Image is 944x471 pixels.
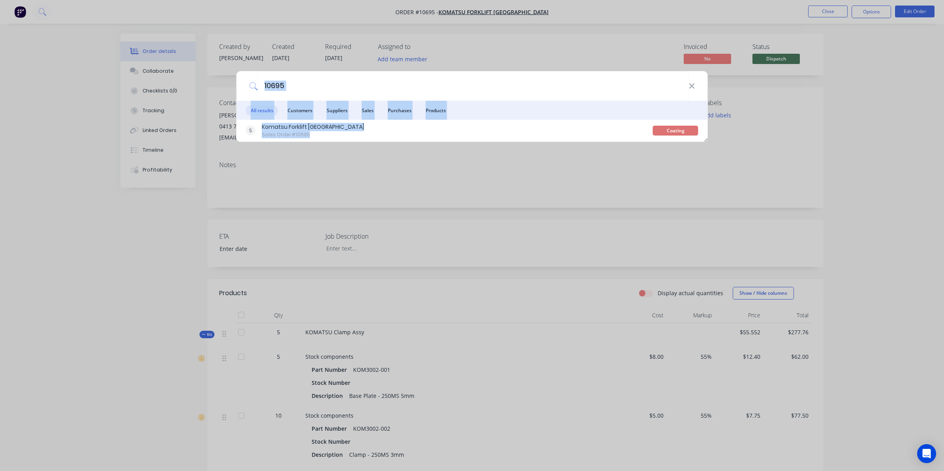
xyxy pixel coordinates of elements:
[262,123,364,131] div: Komatsu Forklift [GEOGRAPHIC_DATA]
[383,106,416,115] span: Purchases
[357,106,378,115] span: Sales
[322,106,352,115] span: Suppliers
[421,106,451,115] span: Products
[246,106,278,115] span: All results
[258,71,688,101] input: Start typing a customer or supplier name to create a new order...
[283,106,317,115] span: Customers
[653,126,698,136] div: Coating
[262,131,364,138] div: Sales Order #10695
[917,444,936,463] div: Open Intercom Messenger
